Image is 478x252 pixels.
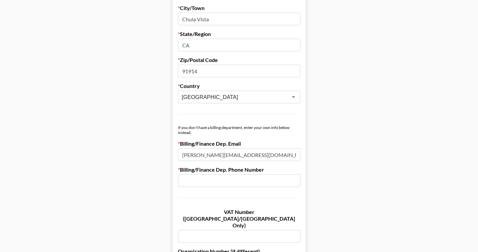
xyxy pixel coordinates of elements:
[178,140,300,147] label: Billing/Finance Dep. Email
[178,209,300,229] label: VAT Number ([GEOGRAPHIC_DATA]/[GEOGRAPHIC_DATA] Only)
[178,5,300,11] label: City/Town
[178,166,300,173] label: Billing/Finance Dep. Phone Number
[178,125,300,135] div: If you don't have a billing department, enter your own info below instead.
[178,57,300,63] label: Zip/Postal Code
[289,92,298,102] button: Open
[178,31,300,37] label: State/Region
[178,83,300,89] label: Country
